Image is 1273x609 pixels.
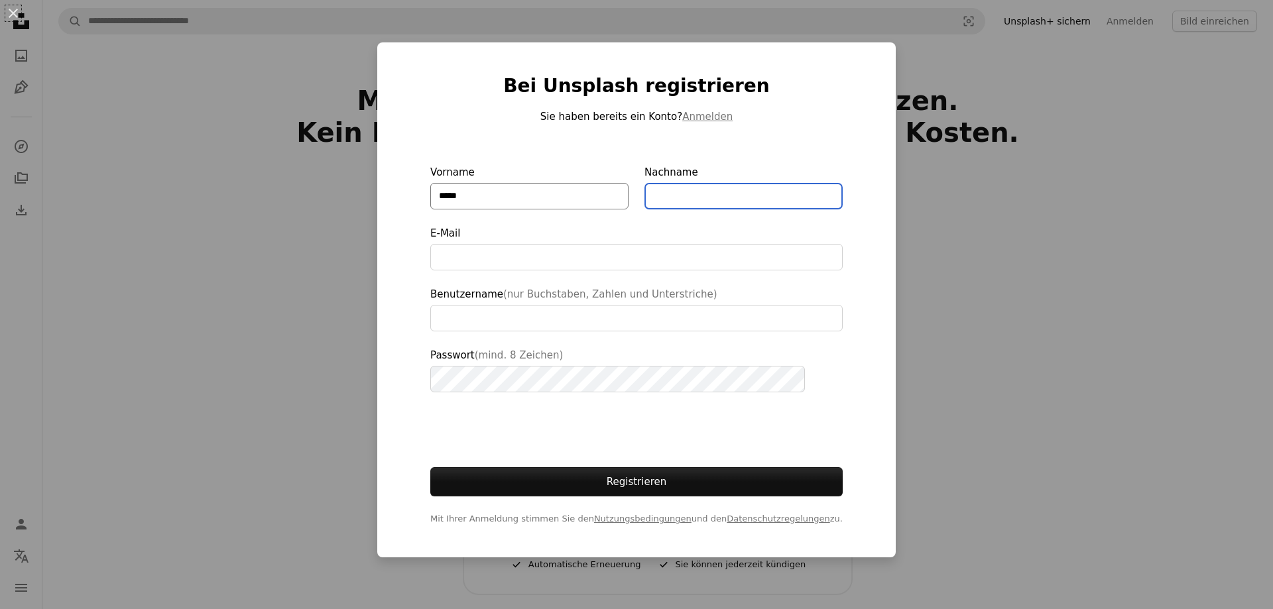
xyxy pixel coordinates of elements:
label: E-Mail [430,225,843,270]
h1: Bei Unsplash registrieren [430,74,843,98]
span: (mind. 8 Zeichen) [475,349,564,361]
label: Vorname [430,164,629,209]
input: Passwort(mind. 8 Zeichen) [430,366,805,392]
input: Vorname [430,183,629,209]
a: Datenschutzregelungen [727,514,830,524]
span: Mit Ihrer Anmeldung stimmen Sie den und den zu. [430,512,843,526]
label: Nachname [644,164,843,209]
input: Nachname [644,183,843,209]
label: Benutzername [430,286,843,331]
label: Passwort [430,347,843,392]
a: Nutzungsbedingungen [594,514,692,524]
button: Registrieren [430,467,843,496]
input: E-Mail [430,244,843,270]
span: (nur Buchstaben, Zahlen und Unterstriche) [503,288,717,300]
p: Sie haben bereits ein Konto? [430,109,843,125]
button: Anmelden [682,109,733,125]
input: Benutzername(nur Buchstaben, Zahlen und Unterstriche) [430,305,843,331]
